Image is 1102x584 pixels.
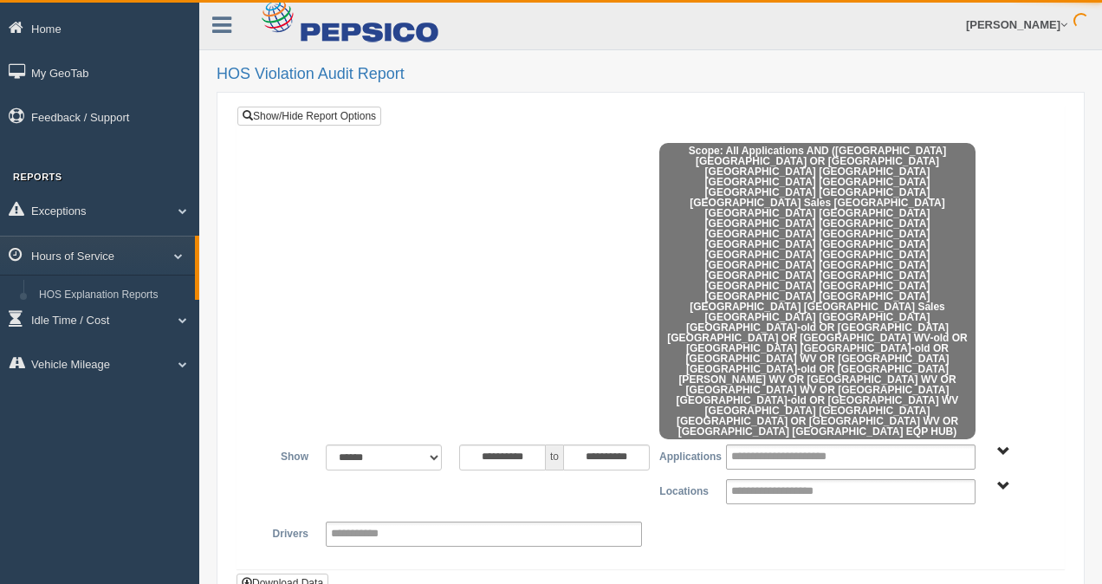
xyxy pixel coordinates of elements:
[237,107,381,126] a: Show/Hide Report Options
[250,444,317,465] label: Show
[651,444,717,465] label: Applications
[651,479,717,500] label: Locations
[217,66,1085,83] h2: HOS Violation Audit Report
[250,522,317,542] label: Drivers
[546,444,563,470] span: to
[31,280,195,311] a: HOS Explanation Reports
[659,143,976,439] span: Scope: All Applications AND ([GEOGRAPHIC_DATA] [GEOGRAPHIC_DATA] OR [GEOGRAPHIC_DATA] [GEOGRAPHIC...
